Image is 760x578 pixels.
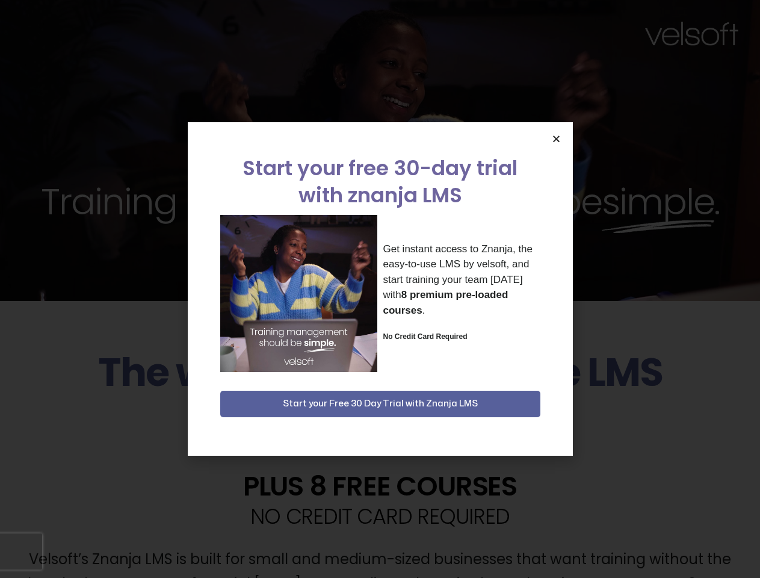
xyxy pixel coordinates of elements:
[283,397,478,411] span: Start your Free 30 Day Trial with Znanja LMS
[220,391,540,417] button: Start your Free 30 Day Trial with Znanja LMS
[383,289,508,316] strong: 8 premium pre-loaded courses
[383,332,468,341] strong: No Credit Card Required
[220,215,377,372] img: a woman sitting at her laptop dancing
[220,155,540,209] h2: Start your free 30-day trial with znanja LMS
[383,241,540,319] p: Get instant access to Znanja, the easy-to-use LMS by velsoft, and start training your team [DATE]...
[552,134,561,143] a: Close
